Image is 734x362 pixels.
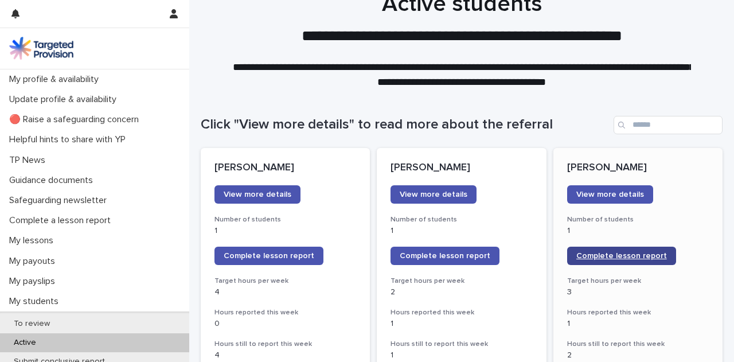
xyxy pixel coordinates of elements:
p: Guidance documents [5,175,102,186]
p: My lessons [5,235,63,246]
h3: Number of students [214,215,356,224]
p: Active [5,338,45,348]
img: M5nRWzHhSzIhMunXDL62 [9,37,73,60]
span: Complete lesson report [224,252,314,260]
p: [PERSON_NAME] [567,162,709,174]
h3: Hours reported this week [391,308,532,317]
span: Complete lesson report [576,252,667,260]
p: 3 [567,287,709,297]
a: View more details [567,185,653,204]
p: [PERSON_NAME] [391,162,532,174]
a: Complete lesson report [214,247,323,265]
span: View more details [576,190,644,198]
p: My payslips [5,276,64,287]
span: View more details [224,190,291,198]
p: My students [5,296,68,307]
p: My payouts [5,256,64,267]
span: Complete lesson report [400,252,490,260]
p: 4 [214,287,356,297]
a: Complete lesson report [391,247,499,265]
p: TP News [5,155,54,166]
p: 2 [567,351,709,360]
h3: Target hours per week [567,277,709,286]
a: Complete lesson report [567,247,676,265]
a: View more details [214,185,300,204]
p: Complete a lesson report [5,215,120,226]
p: 2 [391,287,532,297]
h3: Hours still to report this week [391,340,532,349]
p: 1 [567,226,709,236]
h3: Target hours per week [214,277,356,286]
h3: Target hours per week [391,277,532,286]
p: My profile & availability [5,74,108,85]
h3: Number of students [567,215,709,224]
p: To review [5,319,59,329]
h1: Click "View more details" to read more about the referral [201,116,609,133]
p: 1 [214,226,356,236]
p: Helpful hints to share with YP [5,134,135,145]
p: 1 [391,226,532,236]
input: Search [614,116,723,134]
h3: Hours reported this week [214,308,356,317]
p: 0 [214,319,356,329]
p: 1 [391,319,532,329]
h3: Number of students [391,215,532,224]
p: 🔴 Raise a safeguarding concern [5,114,148,125]
h3: Hours still to report this week [567,340,709,349]
span: View more details [400,190,467,198]
p: 1 [567,319,709,329]
a: View more details [391,185,477,204]
p: 1 [391,351,532,360]
p: 4 [214,351,356,360]
p: Update profile & availability [5,94,126,105]
p: [PERSON_NAME] [214,162,356,174]
h3: Hours still to report this week [214,340,356,349]
p: Safeguarding newsletter [5,195,116,206]
h3: Hours reported this week [567,308,709,317]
